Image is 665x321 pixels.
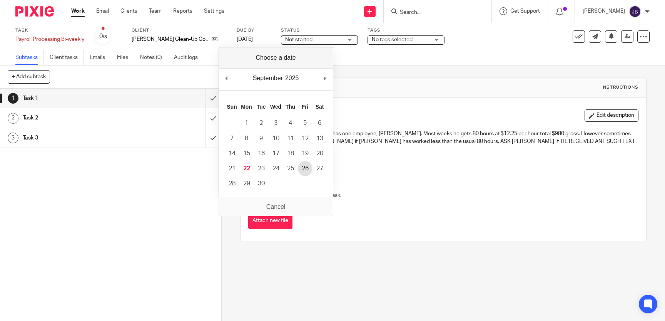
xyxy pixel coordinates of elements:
[249,130,638,153] p: [PERSON_NAME] Lawn Patrol only has one employee, [PERSON_NAME]. Most weeks he gets 80 hours at $1...
[239,131,254,146] button: 8
[298,131,312,146] button: 12
[510,8,540,14] span: Get Support
[254,176,269,191] button: 30
[15,35,84,43] div: Payroll Processing Bi-weekly
[372,37,413,42] span: No tags selected
[71,7,85,15] a: Work
[602,84,638,91] div: Instructions
[254,161,269,176] button: 23
[173,7,192,15] a: Reports
[225,176,239,191] button: 28
[283,131,298,146] button: 11
[316,104,324,110] abbr: Saturday
[23,92,140,104] h1: Task 1
[286,104,295,110] abbr: Thursday
[302,104,309,110] abbr: Friday
[254,146,269,161] button: 16
[132,27,227,34] label: Client
[281,27,358,34] label: Status
[254,116,269,131] button: 2
[248,212,292,230] button: Attach new file
[23,112,140,124] h1: Task 2
[368,27,444,34] label: Tags
[204,7,224,15] a: Settings
[298,161,312,176] button: 26
[8,93,18,104] div: 1
[298,146,312,161] button: 19
[8,70,50,83] button: + Add subtask
[225,161,239,176] button: 21
[225,146,239,161] button: 14
[284,72,300,84] div: 2025
[239,146,254,161] button: 15
[23,132,140,144] h1: Task 3
[585,109,638,122] button: Edit description
[269,131,283,146] button: 10
[283,146,298,161] button: 18
[629,5,641,18] img: svg%3E
[265,83,460,91] h1: Task 1
[227,104,237,110] abbr: Sunday
[237,27,271,34] label: Due by
[96,7,109,15] a: Email
[321,72,329,84] button: Next Month
[15,27,84,34] label: Task
[254,131,269,146] button: 9
[283,116,298,131] button: 4
[99,32,107,41] div: 0
[8,133,18,143] div: 3
[90,50,111,65] a: Emails
[15,50,44,65] a: Subtasks
[312,161,327,176] button: 27
[103,35,107,39] small: /3
[149,7,162,15] a: Team
[257,104,266,110] abbr: Tuesday
[50,50,84,65] a: Client tasks
[583,7,625,15] p: [PERSON_NAME]
[223,72,231,84] button: Previous Month
[285,37,312,42] span: Not started
[269,146,283,161] button: 17
[298,116,312,131] button: 5
[239,116,254,131] button: 1
[269,116,283,131] button: 3
[312,116,327,131] button: 6
[249,193,341,198] span: There are no files attached to this task.
[117,50,134,65] a: Files
[239,176,254,191] button: 29
[140,50,168,65] a: Notes (0)
[283,161,298,176] button: 25
[15,6,54,17] img: Pixie
[225,131,239,146] button: 7
[237,37,253,42] span: [DATE]
[174,50,204,65] a: Audit logs
[132,35,208,43] p: [PERSON_NAME] Clean-Up Co., Inc.
[120,7,137,15] a: Clients
[270,104,281,110] abbr: Wednesday
[269,161,283,176] button: 24
[8,113,18,124] div: 2
[312,131,327,146] button: 13
[312,146,327,161] button: 20
[399,9,468,16] input: Search
[239,161,254,176] button: 22
[241,104,252,110] abbr: Monday
[252,72,284,84] div: September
